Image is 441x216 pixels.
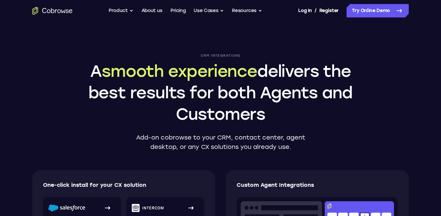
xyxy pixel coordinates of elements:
p: One-click install for your CX solution [43,181,205,189]
a: Register [319,4,339,17]
a: Try Online Demo [347,4,409,17]
p: Custom Agent Integrations [237,181,398,189]
p: Add-on cobrowse to your CRM, contact center, agent desktop, or any CX solutions you already use. [133,133,308,152]
a: Go to the home page [32,7,73,15]
a: Log In [298,4,312,17]
img: Intercom logo [132,204,164,212]
span: smooth experience [102,61,257,81]
span: / [315,7,317,15]
a: Pricing [170,4,186,17]
button: Use Cases [194,4,224,17]
img: Salesforce logo [48,204,85,212]
button: Product [109,4,133,17]
a: About us [142,4,162,17]
h1: A delivers the best results for both Agents and Customers [86,60,355,125]
p: CRM Integrations [86,54,355,58]
button: Resources [232,4,262,17]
